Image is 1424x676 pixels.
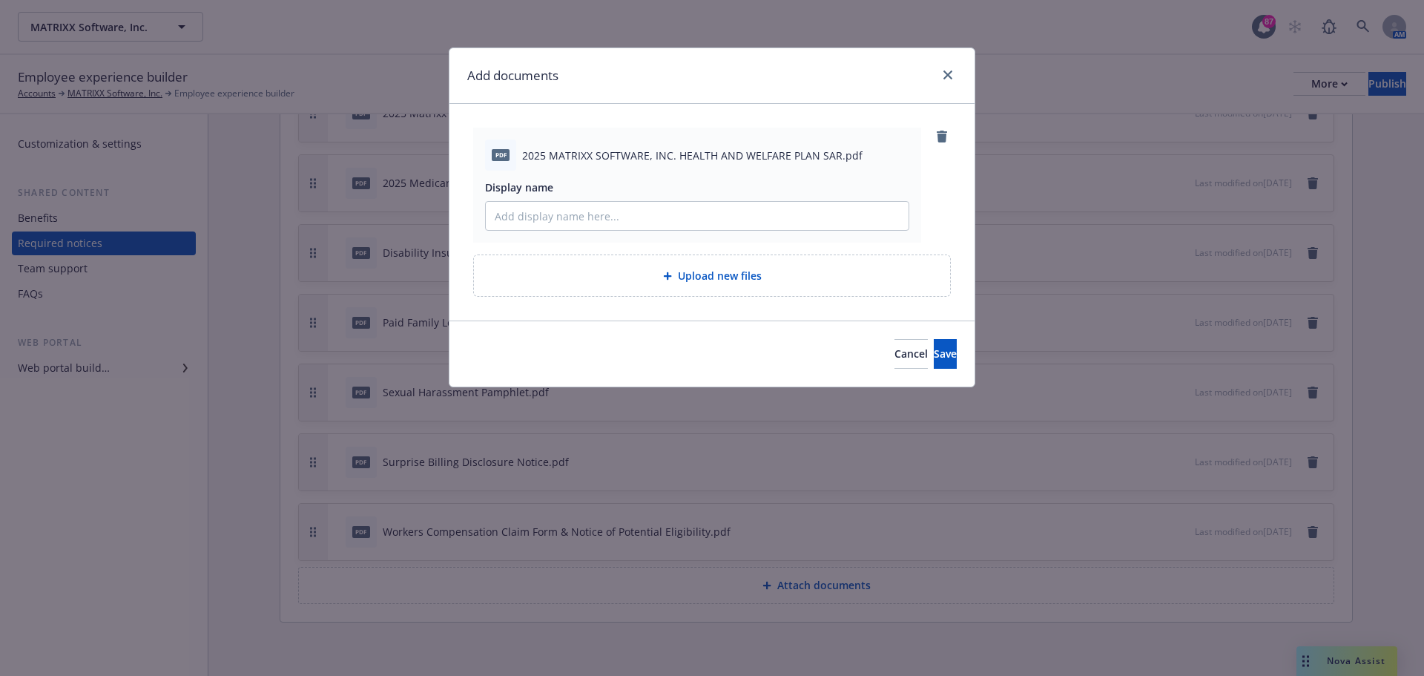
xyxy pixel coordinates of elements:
div: Upload new files [473,255,951,297]
span: pdf [492,149,510,160]
span: Cancel [894,347,928,361]
span: Display name [485,180,553,194]
span: Save [934,347,957,361]
a: remove [933,128,951,145]
button: Cancel [894,339,928,369]
a: close [939,66,957,84]
button: Save [934,339,957,369]
h1: Add documents [467,66,558,85]
span: Upload new files [678,268,762,283]
input: Add display name here... [486,202,909,230]
span: 2025 MATRIXX SOFTWARE, INC. HEALTH AND WELFARE PLAN SAR.pdf [522,148,863,163]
